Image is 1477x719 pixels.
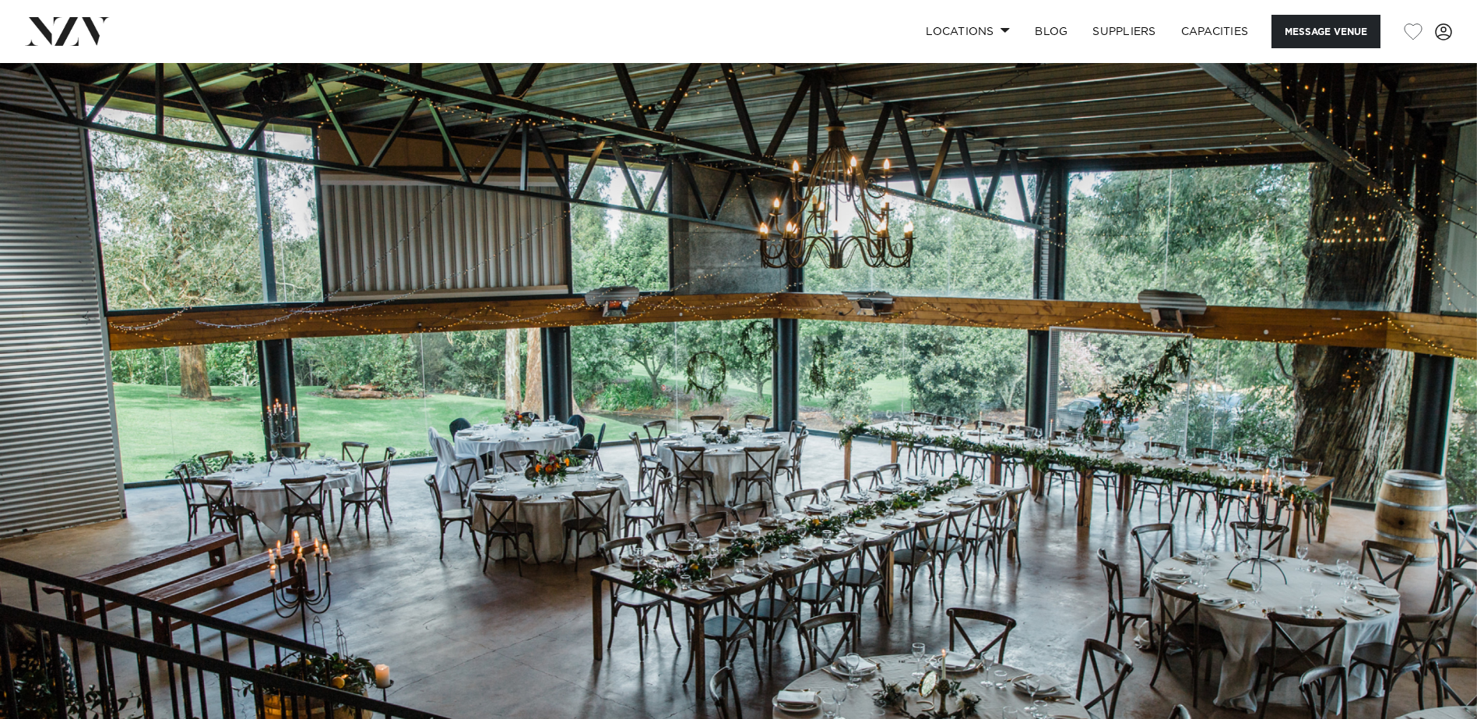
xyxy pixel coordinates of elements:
img: nzv-logo.png [25,17,110,45]
button: Message Venue [1271,15,1380,48]
a: BLOG [1022,15,1080,48]
a: SUPPLIERS [1080,15,1168,48]
a: Capacities [1169,15,1261,48]
a: Locations [913,15,1022,48]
